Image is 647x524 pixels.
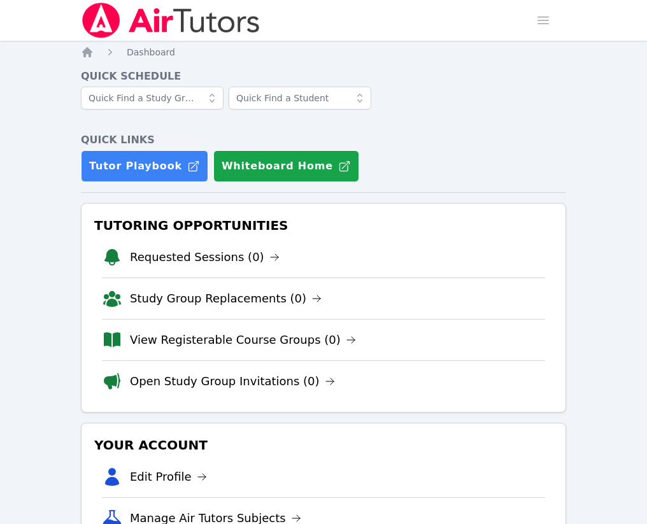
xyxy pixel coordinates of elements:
[213,150,359,182] button: Whiteboard Home
[81,132,566,148] h4: Quick Links
[229,87,371,110] input: Quick Find a Student
[130,372,335,390] a: Open Study Group Invitations (0)
[130,331,356,349] a: View Registerable Course Groups (0)
[130,290,322,308] a: Study Group Replacements (0)
[81,3,261,38] img: Air Tutors
[92,434,555,457] h3: Your Account
[81,46,566,59] nav: Breadcrumb
[81,150,208,182] a: Tutor Playbook
[81,87,224,110] input: Quick Find a Study Group
[130,248,280,266] a: Requested Sessions (0)
[81,69,566,84] h4: Quick Schedule
[130,468,207,486] a: Edit Profile
[127,47,175,57] span: Dashboard
[92,214,555,237] h3: Tutoring Opportunities
[127,46,175,59] a: Dashboard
